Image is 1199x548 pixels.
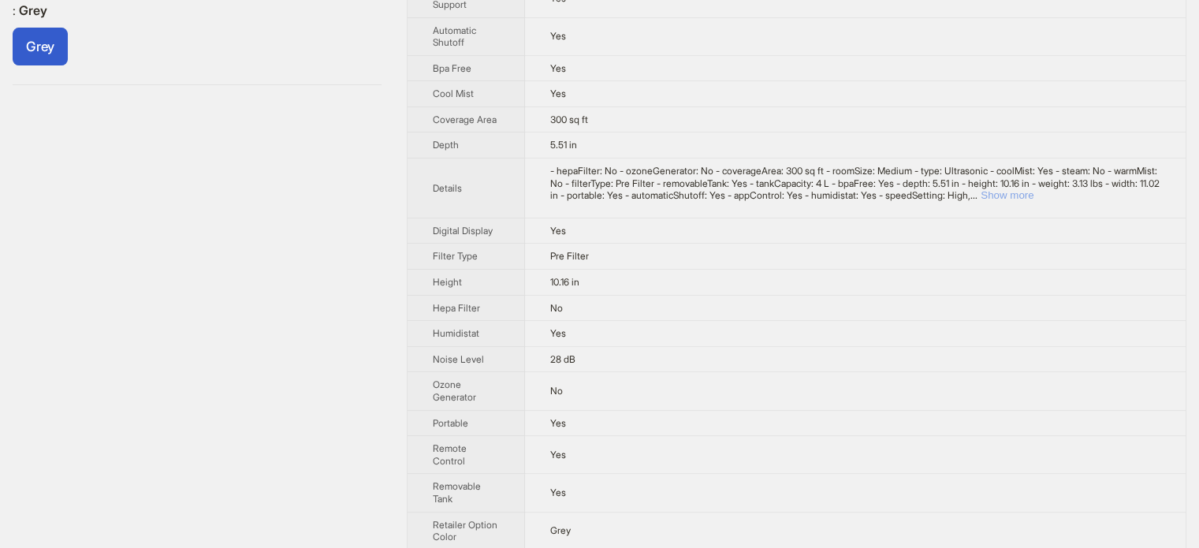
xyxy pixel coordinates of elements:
[433,24,476,49] span: Automatic Shutoff
[433,276,462,288] span: Height
[550,385,563,397] span: No
[433,327,479,339] span: Humidistat
[550,62,566,74] span: Yes
[550,417,566,429] span: Yes
[433,480,481,505] span: Removable Tank
[550,114,588,125] span: 300 sq ft
[550,165,1160,201] span: - hepaFilter: No - ozoneGenerator: No - coverageArea: 300 sq ft - roomSize: Medium - type: Ultras...
[550,250,589,262] span: Pre Filter
[550,276,579,288] span: 10.16 in
[433,442,467,467] span: Remote Control
[550,225,566,237] span: Yes
[433,417,468,429] span: Portable
[550,165,1160,202] div: - hepaFilter: No - ozoneGenerator: No - coverageArea: 300 sq ft - roomSize: Medium - type: Ultras...
[550,302,563,314] span: No
[26,39,54,54] span: Grey
[13,2,19,18] span: :
[550,139,577,151] span: 5.51 in
[550,353,575,365] span: 28 dB
[19,2,47,18] span: Grey
[433,519,497,543] span: Retailer Option Color
[981,189,1033,201] button: Expand
[13,28,68,65] label: available
[550,524,571,536] span: Grey
[433,225,493,237] span: Digital Display
[433,62,471,74] span: Bpa Free
[550,327,566,339] span: Yes
[433,378,476,403] span: Ozone Generator
[433,182,462,194] span: Details
[550,449,566,460] span: Yes
[550,486,566,498] span: Yes
[433,353,484,365] span: Noise Level
[433,139,459,151] span: Depth
[433,114,497,125] span: Coverage Area
[550,30,566,42] span: Yes
[433,250,478,262] span: Filter Type
[550,88,566,99] span: Yes
[970,189,977,201] span: ...
[433,302,480,314] span: Hepa Filter
[433,88,474,99] span: Cool Mist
